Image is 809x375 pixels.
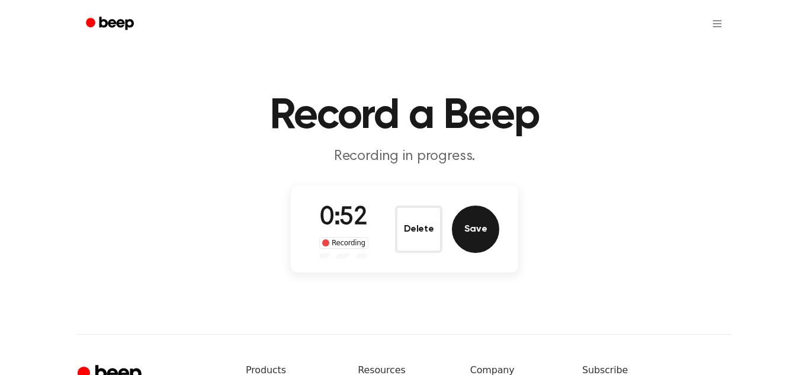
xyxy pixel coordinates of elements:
button: Open menu [703,9,731,38]
a: Beep [78,12,145,36]
h1: Record a Beep [101,95,708,137]
span: 0:52 [320,206,367,230]
button: Save Audio Record [452,206,499,253]
button: Delete Audio Record [395,206,442,253]
p: Recording in progress. [177,147,632,166]
div: Recording [319,237,368,249]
